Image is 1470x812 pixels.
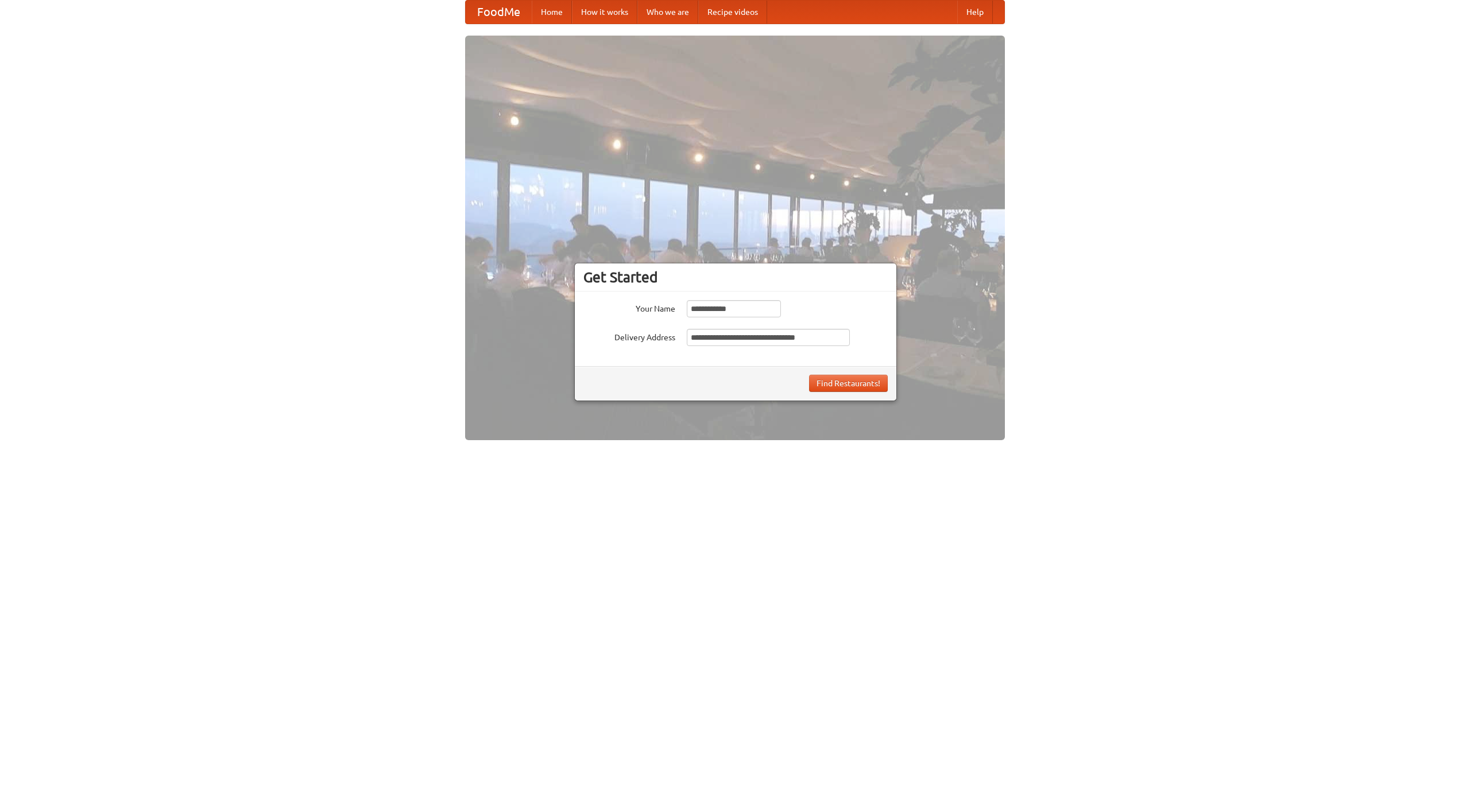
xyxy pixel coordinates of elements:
a: Home [532,1,572,24]
label: Delivery Address [583,329,675,343]
a: Who we are [637,1,698,24]
a: Help [957,1,993,24]
label: Your Name [583,300,675,314]
button: Find Restaurants! [809,375,888,392]
a: FoodMe [466,1,532,24]
h3: Get Started [583,269,888,286]
a: How it works [572,1,637,24]
a: Recipe videos [698,1,767,24]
